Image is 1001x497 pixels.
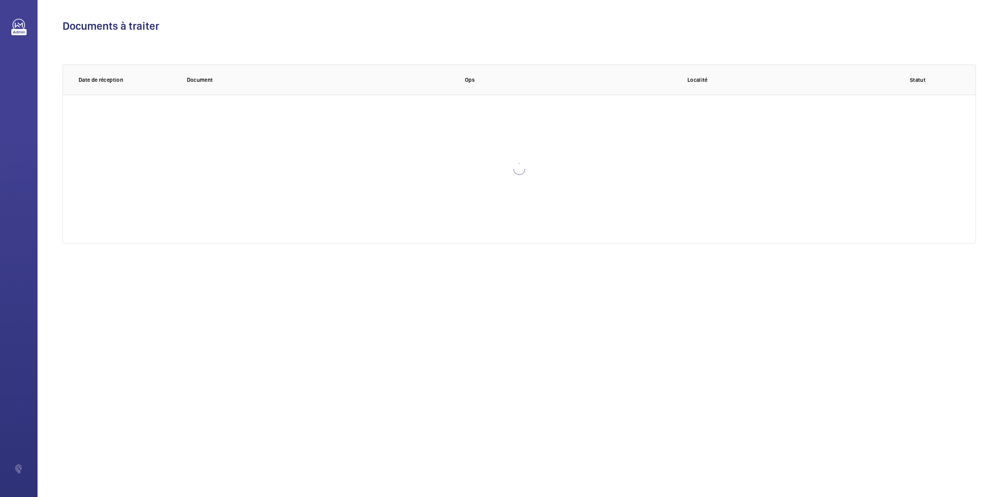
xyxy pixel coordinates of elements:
p: Document [187,76,452,84]
p: Date de réception [79,76,174,84]
h1: Documents à traiter [63,19,976,33]
p: Ops [465,76,675,84]
p: Statut [910,76,960,84]
p: Localité [687,76,897,84]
